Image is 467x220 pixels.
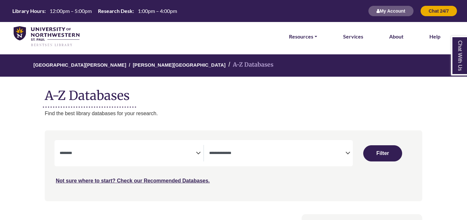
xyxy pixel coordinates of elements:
[45,54,422,77] nav: breadcrumb
[45,83,422,103] h1: A-Z Databases
[95,7,134,14] th: Research Desk:
[10,7,180,15] a: Hours Today
[363,145,402,161] button: Submit for Search Results
[368,5,414,16] button: My Account
[420,8,457,14] a: Chat 24/7
[10,7,46,14] th: Library Hours:
[289,32,317,41] a: Resources
[389,32,403,41] a: About
[368,8,414,14] a: My Account
[10,7,180,14] table: Hours Today
[33,61,126,68] a: [GEOGRAPHIC_DATA][PERSON_NAME]
[133,61,225,68] a: [PERSON_NAME][GEOGRAPHIC_DATA]
[45,109,422,118] p: Find the best library databases for your research.
[226,60,273,70] li: A-Z Databases
[343,32,363,41] a: Services
[138,8,177,14] span: 1:00pm – 4:00pm
[45,130,422,201] nav: Search filters
[429,32,440,41] a: Help
[50,8,92,14] span: 12:00pm – 5:00pm
[56,178,210,183] a: Not sure where to start? Check our Recommended Databases.
[60,151,196,156] textarea: Filter
[14,26,79,47] img: library_home
[209,151,345,156] textarea: Filter
[420,5,457,16] button: Chat 24/7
